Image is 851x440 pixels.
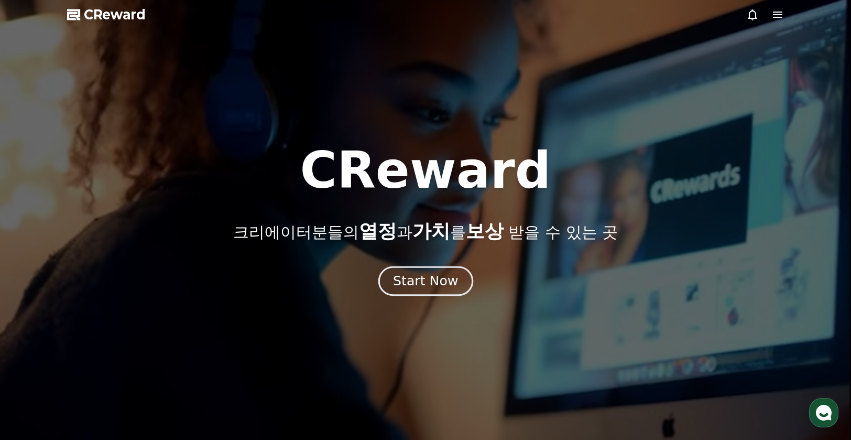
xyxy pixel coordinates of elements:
[69,332,135,359] a: 대화
[300,145,551,196] h1: CReward
[393,272,458,290] div: Start Now
[84,6,146,23] span: CReward
[135,332,201,359] a: 설정
[96,349,108,357] span: 대화
[3,332,69,359] a: 홈
[466,220,504,242] span: 보상
[412,220,450,242] span: 가치
[380,277,471,287] a: Start Now
[233,221,618,242] p: 크리에이터분들의 과 를 받을 수 있는 곳
[33,348,39,357] span: 홈
[359,220,397,242] span: 열정
[67,6,146,23] a: CReward
[162,348,174,357] span: 설정
[378,266,473,296] button: Start Now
